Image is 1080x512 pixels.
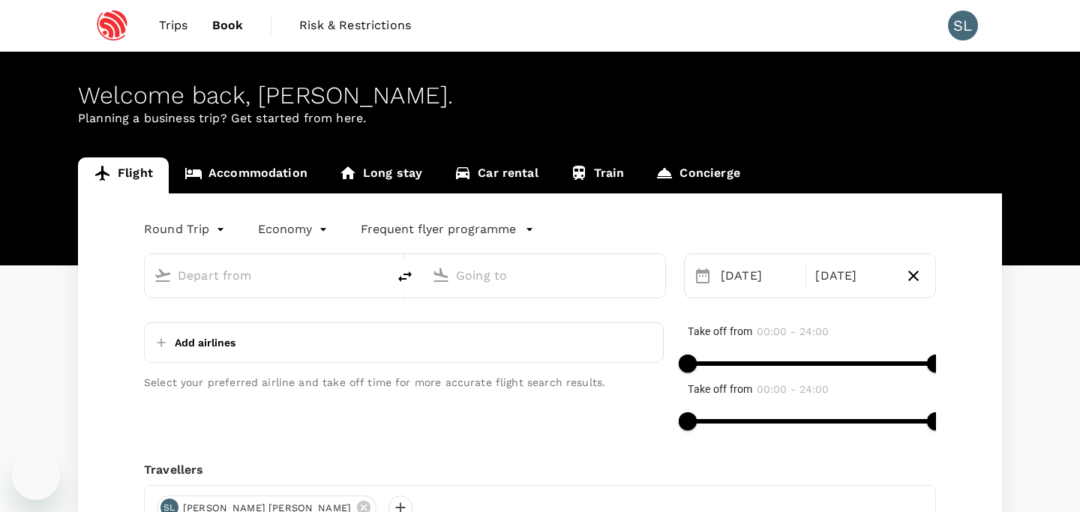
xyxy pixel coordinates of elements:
[640,157,755,193] a: Concierge
[387,259,423,295] button: delete
[757,325,829,337] span: 00:00 - 24:00
[948,10,978,40] div: SL
[757,383,829,395] span: 00:00 - 24:00
[178,264,355,287] input: Depart from
[78,82,1002,109] div: Welcome back , [PERSON_NAME] .
[438,157,554,193] a: Car rental
[323,157,438,193] a: Long stay
[78,109,1002,127] p: Planning a business trip? Get started from here.
[361,220,516,238] p: Frequent flyer programme
[688,383,752,395] span: Take off from
[78,9,147,42] img: Espressif Systems Singapore Pte Ltd
[175,335,235,350] p: Add airlines
[299,16,411,34] span: Risk & Restrictions
[159,16,188,34] span: Trips
[554,157,640,193] a: Train
[212,16,244,34] span: Book
[456,264,634,287] input: Going to
[144,375,664,390] p: Select your preferred airline and take off time for more accurate flight search results.
[78,157,169,193] a: Flight
[144,217,228,241] div: Round Trip
[809,261,897,291] div: [DATE]
[258,217,331,241] div: Economy
[151,329,235,356] button: Add airlines
[715,261,802,291] div: [DATE]
[144,461,936,479] div: Travellers
[655,274,658,277] button: Open
[12,452,60,500] iframe: Button to launch messaging window
[361,220,534,238] button: Frequent flyer programme
[376,274,379,277] button: Open
[169,157,323,193] a: Accommodation
[688,325,752,337] span: Take off from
